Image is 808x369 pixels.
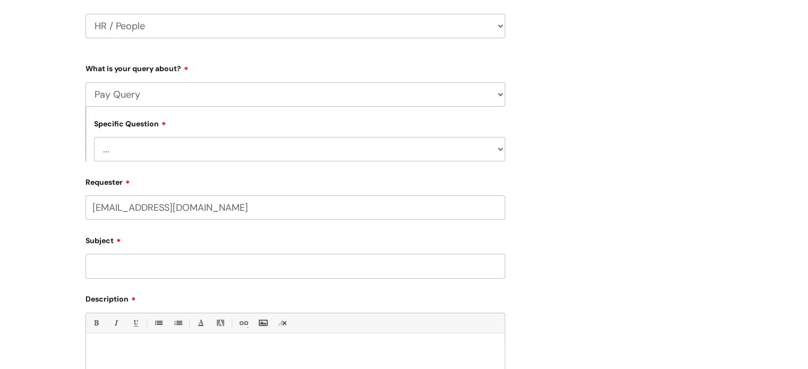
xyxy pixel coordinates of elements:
a: Back Color [214,316,227,330]
a: • Unordered List (Ctrl-Shift-7) [151,316,165,330]
label: Requester [86,174,505,187]
a: Font Color [194,316,207,330]
label: Description [86,291,505,304]
a: 1. Ordered List (Ctrl-Shift-8) [171,316,184,330]
input: Email [86,195,505,220]
a: Remove formatting (Ctrl-\) [276,316,289,330]
a: Insert Image... [256,316,269,330]
a: Bold (Ctrl-B) [89,316,103,330]
a: Italic (Ctrl-I) [109,316,122,330]
label: Specific Question [94,118,166,128]
label: What is your query about? [86,61,505,73]
a: Link [236,316,250,330]
label: Subject [86,233,505,245]
a: Underline(Ctrl-U) [129,316,142,330]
